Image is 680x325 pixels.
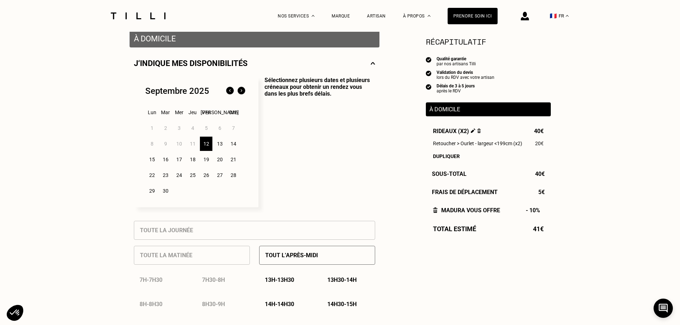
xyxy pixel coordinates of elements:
section: Récapitulatif [426,36,551,47]
div: 15 [146,152,158,167]
div: 25 [186,168,199,182]
img: Éditer [471,128,475,133]
span: 41€ [533,225,544,233]
img: Mois précédent [224,85,236,97]
div: Délais de 3 à 5 jours [437,83,475,88]
a: Prendre soin ici [448,8,498,24]
div: 28 [227,168,240,182]
p: 14h - 14h30 [265,301,294,308]
p: Sélectionnez plusieurs dates et plusieurs créneaux pour obtenir un rendez vous dans les plus bref... [258,77,375,207]
span: Retoucher > Ourlet - largeur <199cm (x2) [433,141,522,146]
p: À domicile [429,106,547,113]
div: 26 [200,168,212,182]
img: icon list info [426,70,432,76]
img: Supprimer [477,128,481,133]
div: 20 [213,152,226,167]
img: Menu déroulant à propos [428,15,430,17]
div: Total estimé [426,225,551,233]
span: 5€ [538,189,545,195]
img: icône connexion [521,12,529,20]
p: 13h30 - 14h [327,276,357,283]
div: 22 [146,168,158,182]
div: 24 [173,168,185,182]
img: Menu déroulant [312,15,314,17]
p: J‘indique mes disponibilités [134,59,248,68]
div: 12 [200,137,212,151]
a: Marque [332,14,350,19]
div: 23 [159,168,172,182]
div: Sous-Total [426,171,551,177]
div: 17 [173,152,185,167]
div: Qualité garantie [437,56,476,61]
p: 14h30 - 15h [327,301,357,308]
span: 40€ [535,171,545,177]
div: 18 [186,152,199,167]
p: 13h - 13h30 [265,276,294,283]
span: 40€ [534,128,544,134]
div: 16 [159,152,172,167]
div: 14 [227,137,240,151]
a: Artisan [367,14,386,19]
div: lors du RDV avec votre artisan [437,75,494,80]
span: 🇫🇷 [550,12,557,19]
div: 30 [159,184,172,198]
img: icon list info [426,56,432,63]
div: Septembre 2025 [145,86,209,96]
div: 19 [200,152,212,167]
img: menu déroulant [566,15,569,17]
div: après le RDV [437,88,475,93]
div: 27 [213,168,226,182]
div: Dupliquer [433,153,544,159]
span: - 10% [526,207,544,214]
p: Tout l’après-midi [265,252,318,259]
div: par nos artisans Tilli [437,61,476,66]
div: 29 [146,184,158,198]
span: 20€ [535,141,544,146]
div: Frais de déplacement [426,189,551,195]
img: svg+xml;base64,PHN2ZyBmaWxsPSJub25lIiBoZWlnaHQ9IjE0IiB2aWV3Qm94PSIwIDAgMjggMTQiIHdpZHRoPSIyOCIgeG... [371,59,375,68]
div: 21 [227,152,240,167]
img: Logo du service de couturière Tilli [108,12,168,19]
div: Validation du devis [437,70,494,75]
div: 13 [213,137,226,151]
span: Rideaux (x2) [433,128,481,134]
p: À domicile [134,34,375,43]
div: Madura vous offre [433,207,500,214]
img: Mois suivant [236,85,247,97]
img: icon list info [426,83,432,90]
